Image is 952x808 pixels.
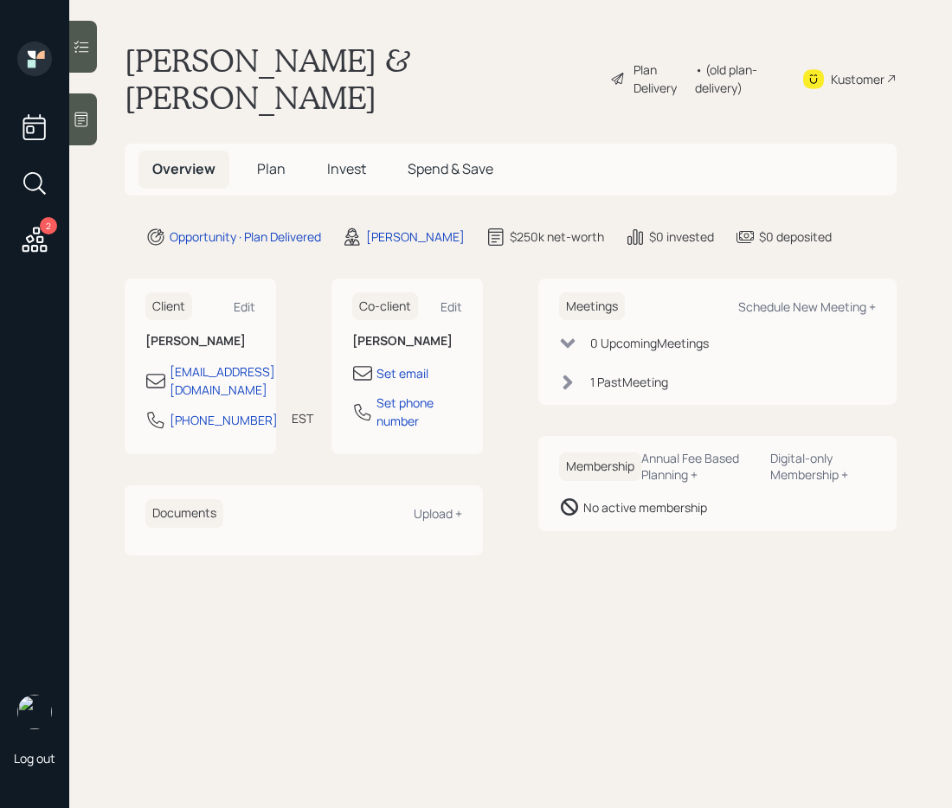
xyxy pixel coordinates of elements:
div: Log out [14,750,55,766]
div: $0 invested [649,228,714,246]
div: Set email [376,364,428,382]
span: Invest [327,159,366,178]
h1: [PERSON_NAME] & [PERSON_NAME] [125,42,596,116]
img: sami-boghos-headshot.png [17,695,52,729]
div: 2 [40,217,57,234]
div: [PHONE_NUMBER] [170,411,278,429]
div: 0 Upcoming Meeting s [590,334,709,352]
div: Edit [234,298,255,315]
div: Plan Delivery [634,61,687,97]
h6: Client [145,292,192,321]
div: Kustomer [831,70,884,88]
span: Spend & Save [408,159,493,178]
div: $250k net-worth [510,228,604,246]
h6: Documents [145,499,223,528]
span: Overview [152,159,215,178]
div: EST [292,409,313,427]
div: [EMAIL_ADDRESS][DOMAIN_NAME] [170,362,275,399]
div: Digital-only Membership + [770,450,876,483]
h6: [PERSON_NAME] [352,334,462,349]
span: Plan [257,159,286,178]
div: Upload + [414,505,462,522]
div: Set phone number [376,394,462,430]
div: • (old plan-delivery) [695,61,781,97]
h6: [PERSON_NAME] [145,334,255,349]
div: 1 Past Meeting [590,373,668,391]
h6: Meetings [559,292,625,321]
div: [PERSON_NAME] [366,228,465,246]
div: Opportunity · Plan Delivered [170,228,321,246]
div: Edit [441,298,462,315]
div: Schedule New Meeting + [738,298,876,315]
div: No active membership [583,498,707,516]
div: $0 deposited [759,228,832,246]
h6: Membership [559,452,641,481]
h6: Co-client [352,292,418,321]
div: Annual Fee Based Planning + [641,450,756,483]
